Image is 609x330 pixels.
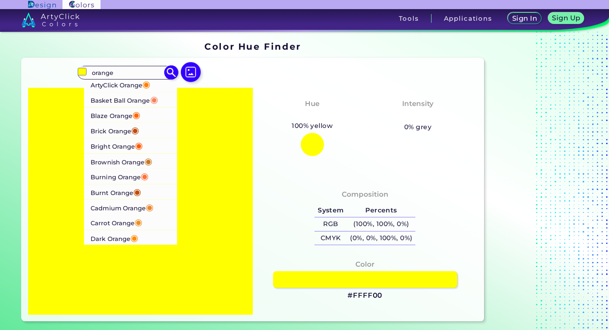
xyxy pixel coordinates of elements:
[135,140,143,151] span: ◉
[91,138,143,153] p: Bright Orange
[134,217,142,227] span: ◉
[28,1,56,9] img: ArtyClick Design logo
[130,232,138,243] span: ◉
[513,15,536,22] h5: Sign In
[131,125,139,135] span: ◉
[314,217,347,231] h5: RGB
[91,92,158,107] p: Basket Ball Orange
[91,153,152,169] p: Brownish Orange
[91,199,154,214] p: Cadmium Orange
[181,62,201,82] img: icon picture
[91,169,149,184] p: Burning Orange
[141,171,149,181] span: ◉
[91,184,141,199] p: Burnt Orange
[91,230,138,245] p: Dark Orange
[314,231,347,245] h5: CMYK
[91,214,142,230] p: Carrot Orange
[91,77,150,92] p: ArtyClick Orange
[314,204,347,217] h5: System
[550,13,583,24] a: Sign Up
[150,94,158,105] span: ◉
[144,155,152,166] span: ◉
[404,122,432,132] h5: 0% grey
[288,120,336,131] h5: 100% yellow
[146,201,153,212] span: ◉
[22,12,80,27] img: logo_artyclick_colors_white.svg
[554,15,579,21] h5: Sign Up
[296,111,328,120] h3: Yellow
[133,186,141,197] span: ◉
[91,107,140,123] p: Blaze Orange
[347,231,416,245] h5: (0%, 0%, 100%, 0%)
[348,291,382,301] h3: #FFFF00
[164,65,179,80] img: icon search
[402,98,434,110] h4: Intensity
[91,123,139,138] p: Brick Orange
[399,15,419,22] h3: Tools
[347,204,416,217] h5: Percents
[89,67,166,78] input: type color..
[142,79,150,89] span: ◉
[342,188,388,200] h4: Composition
[400,111,436,120] h3: Vibrant
[355,258,374,270] h4: Color
[444,15,492,22] h3: Applications
[509,13,539,24] a: Sign In
[204,40,301,53] h1: Color Hue Finder
[132,109,140,120] span: ◉
[305,98,319,110] h4: Hue
[347,217,416,231] h5: (100%, 100%, 0%)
